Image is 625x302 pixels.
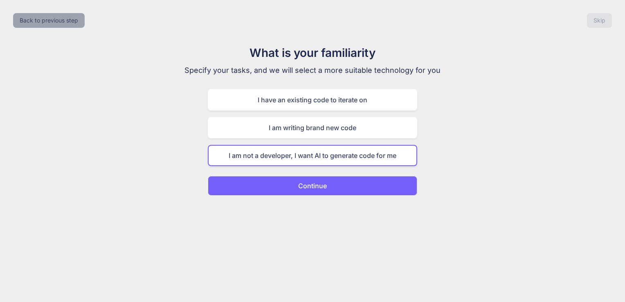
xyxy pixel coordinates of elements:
button: Skip [587,13,612,28]
p: Continue [298,181,327,191]
div: I am not a developer, I want AI to generate code for me [208,145,417,166]
div: I have an existing code to iterate on [208,89,417,110]
button: Back to previous step [13,13,85,28]
p: Specify your tasks, and we will select a more suitable technology for you [175,65,450,76]
h1: What is your familiarity [175,44,450,61]
button: Continue [208,176,417,196]
div: I am writing brand new code [208,117,417,138]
